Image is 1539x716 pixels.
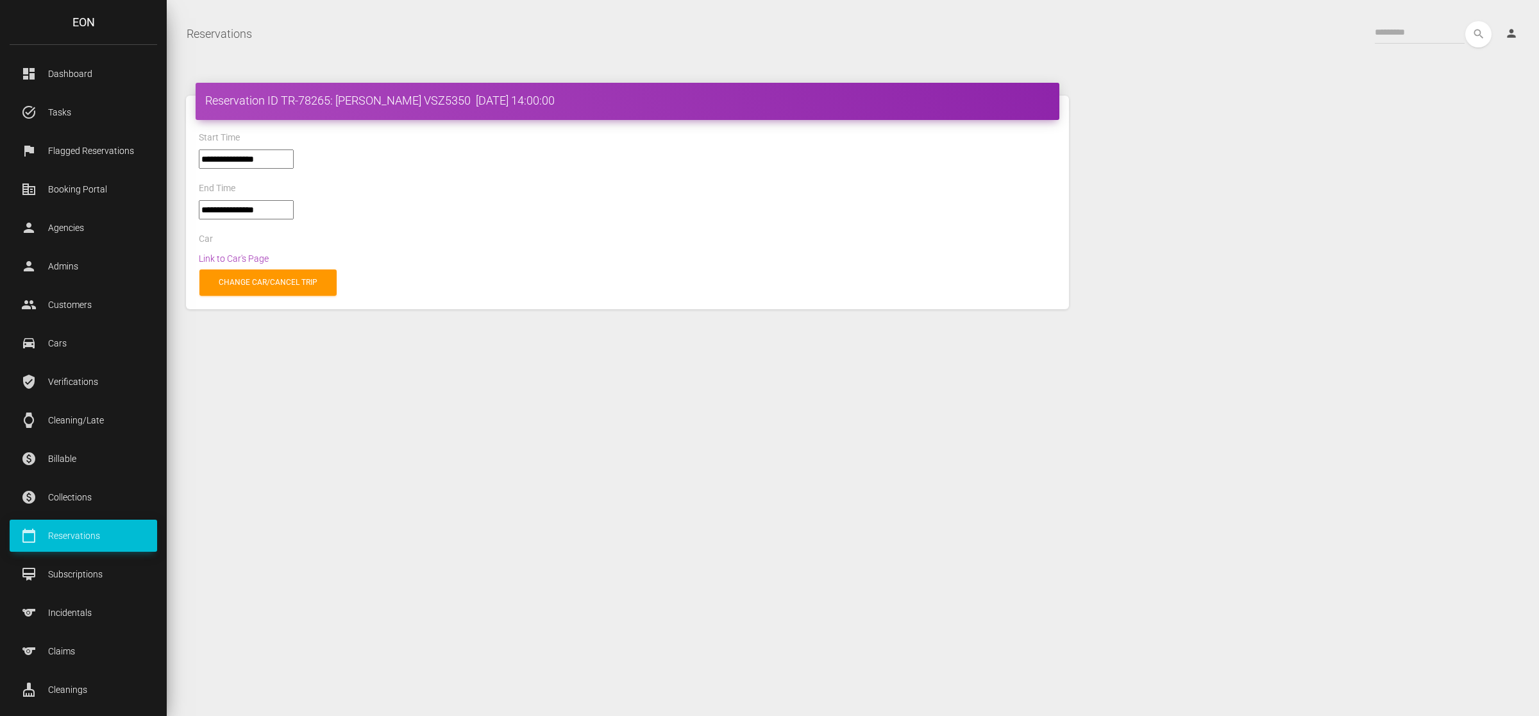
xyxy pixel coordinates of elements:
[19,488,147,507] p: Collections
[19,180,147,199] p: Booking Portal
[10,366,157,398] a: verified_user Verifications
[19,334,147,353] p: Cars
[19,449,147,468] p: Billable
[1495,21,1529,47] a: person
[199,269,337,296] a: Change car/cancel trip
[19,642,147,661] p: Claims
[10,404,157,436] a: watch Cleaning/Late
[19,141,147,160] p: Flagged Reservations
[10,597,157,629] a: sports Incidentals
[10,96,157,128] a: task_alt Tasks
[1505,27,1518,40] i: person
[19,103,147,122] p: Tasks
[10,135,157,167] a: flag Flagged Reservations
[199,182,235,195] label: End Time
[10,558,157,590] a: card_membership Subscriptions
[199,233,213,246] label: Car
[10,443,157,475] a: paid Billable
[199,253,269,264] a: Link to Car's Page
[205,92,1050,108] h4: Reservation ID TR-78265: [PERSON_NAME] VSZ5350 [DATE] 14:00:00
[10,327,157,359] a: drive_eta Cars
[19,257,147,276] p: Admins
[19,411,147,430] p: Cleaning/Late
[10,520,157,552] a: calendar_today Reservations
[19,603,147,622] p: Incidentals
[19,526,147,545] p: Reservations
[10,58,157,90] a: dashboard Dashboard
[19,565,147,584] p: Subscriptions
[10,635,157,667] a: sports Claims
[19,64,147,83] p: Dashboard
[10,481,157,513] a: paid Collections
[10,212,157,244] a: person Agencies
[10,173,157,205] a: corporate_fare Booking Portal
[19,218,147,237] p: Agencies
[19,372,147,391] p: Verifications
[199,132,240,144] label: Start Time
[10,250,157,282] a: person Admins
[187,18,252,50] a: Reservations
[19,295,147,314] p: Customers
[19,680,147,699] p: Cleanings
[1465,21,1492,47] button: search
[10,674,157,706] a: cleaning_services Cleanings
[10,289,157,321] a: people Customers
